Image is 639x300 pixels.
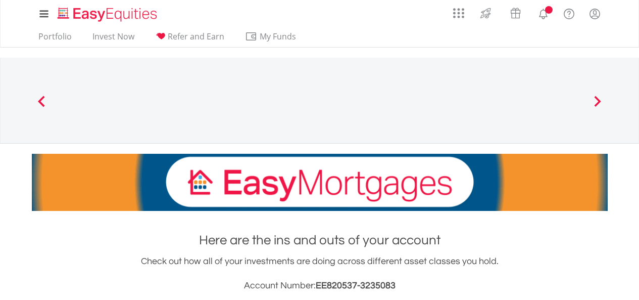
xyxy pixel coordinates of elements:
a: Notifications [530,3,556,23]
img: EasyMortage Promotion Banner [32,154,608,211]
span: My Funds [245,30,311,43]
span: EE820537-3235083 [316,281,396,290]
a: FAQ's and Support [556,3,582,23]
a: Vouchers [501,3,530,21]
a: Home page [54,3,161,23]
div: Check out how all of your investments are doing across different asset classes you hold. [32,254,608,293]
img: thrive-v2.svg [477,5,494,21]
span: Refer and Earn [168,31,224,42]
a: Invest Now [88,31,138,47]
a: AppsGrid [447,3,471,19]
a: Portfolio [34,31,76,47]
a: Refer and Earn [151,31,228,47]
img: grid-menu-icon.svg [453,8,464,19]
h3: Account Number: [32,279,608,293]
img: EasyEquities_Logo.png [56,6,161,23]
img: vouchers-v2.svg [507,5,524,21]
a: My Profile [582,3,608,25]
h1: Here are the ins and outs of your account [32,231,608,249]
